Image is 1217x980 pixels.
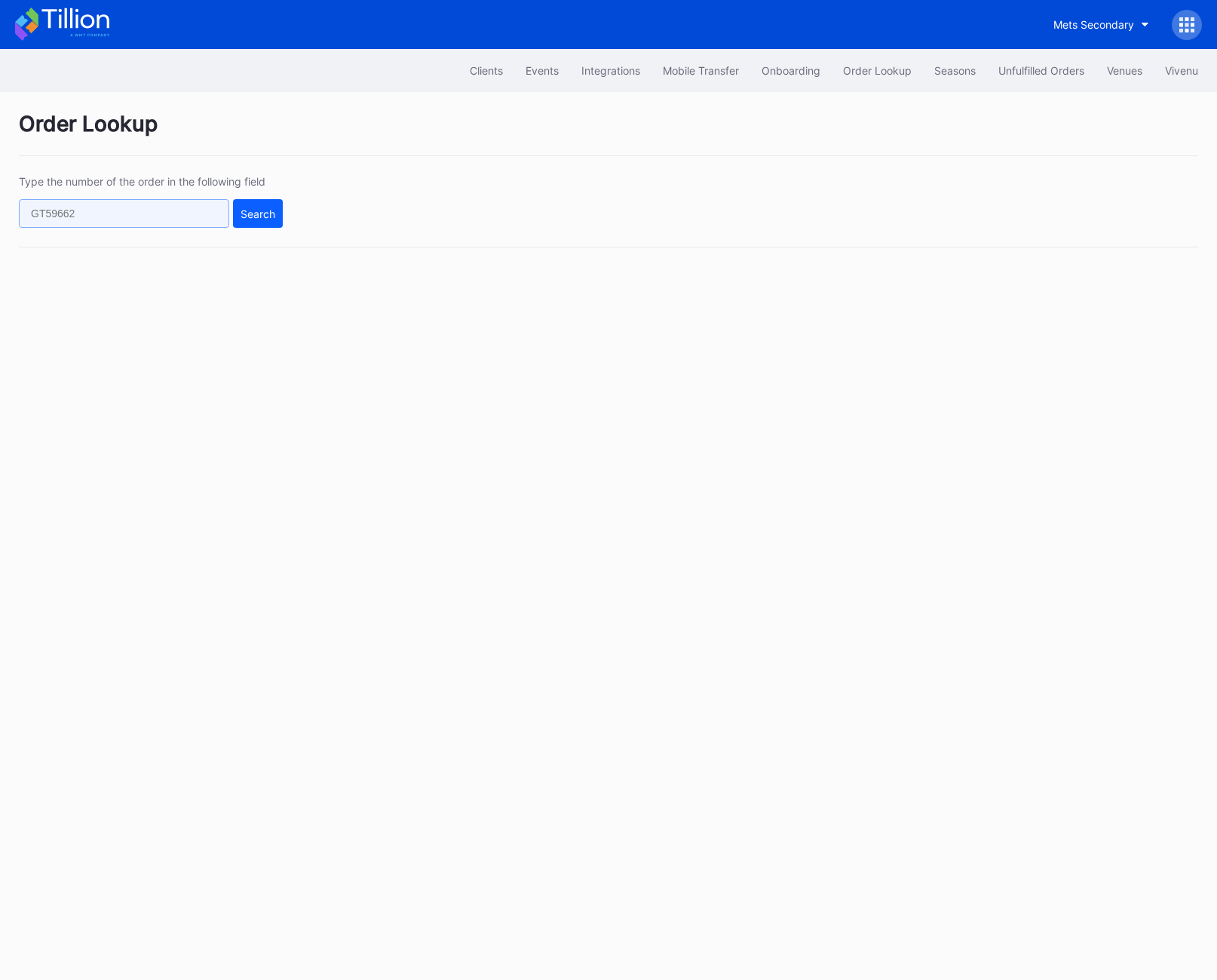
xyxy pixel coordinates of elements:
[934,64,976,77] div: Seasons
[19,175,283,188] div: Type the number of the order in the following field
[1096,57,1154,84] button: Venues
[1053,18,1134,31] div: Mets Secondary
[651,57,750,84] button: Mobile Transfer
[1165,64,1198,77] div: Vivenu
[843,64,912,77] div: Order Lookup
[762,64,820,77] div: Onboarding
[923,57,987,84] button: Seasons
[458,57,514,84] button: Clients
[1154,57,1209,84] button: Vivenu
[832,57,923,84] button: Order Lookup
[19,199,229,228] input: GT59662
[19,111,1198,156] div: Order Lookup
[570,57,651,84] button: Integrations
[514,57,570,84] button: Events
[987,57,1096,84] button: Unfulfilled Orders
[1107,64,1142,77] div: Venues
[1042,11,1160,38] button: Mets Secondary
[470,64,503,77] div: Clients
[233,199,283,228] button: Search
[998,64,1084,77] div: Unfulfilled Orders
[241,207,275,220] div: Search
[581,64,640,77] div: Integrations
[750,57,832,84] button: Onboarding
[663,64,739,77] div: Mobile Transfer
[526,64,559,77] div: Events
